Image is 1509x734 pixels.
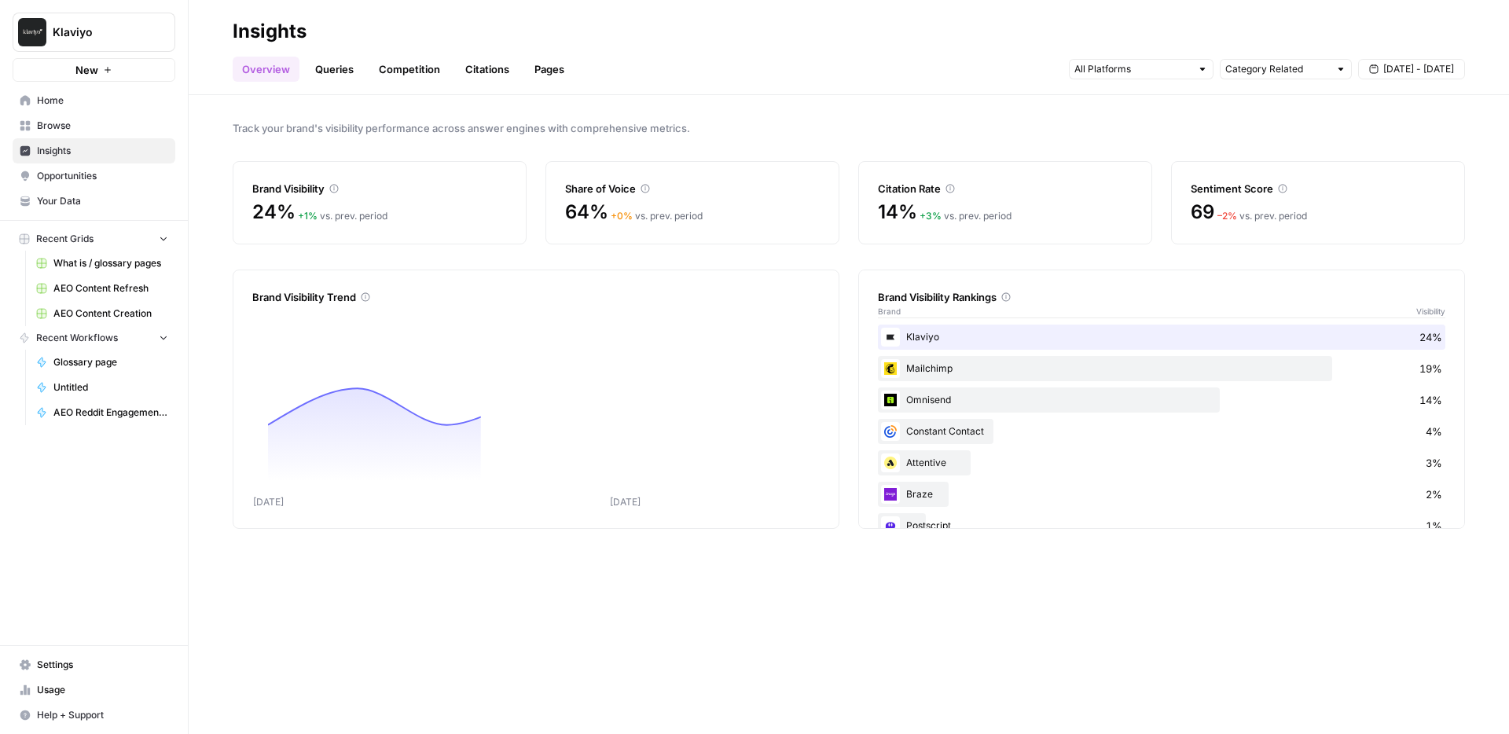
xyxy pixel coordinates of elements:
[881,391,900,409] img: or48ckoj2dr325ui2uouqhqfwspy
[29,400,175,425] a: AEO Reddit Engagement - Fork
[233,19,307,44] div: Insights
[75,62,98,78] span: New
[37,144,168,158] span: Insights
[37,119,168,133] span: Browse
[53,380,168,395] span: Untitled
[1225,61,1329,77] input: Category Related
[298,210,318,222] span: + 1 %
[1416,305,1445,317] span: Visibility
[29,375,175,400] a: Untitled
[13,113,175,138] a: Browse
[611,209,703,223] div: vs. prev. period
[1217,210,1237,222] span: – 2 %
[878,387,1445,413] div: Omnisend
[920,210,942,222] span: + 3 %
[1191,200,1214,225] span: 69
[13,58,175,82] button: New
[878,200,916,225] span: 14%
[233,57,299,82] a: Overview
[1074,61,1191,77] input: All Platforms
[29,276,175,301] a: AEO Content Refresh
[13,138,175,163] a: Insights
[37,708,168,722] span: Help + Support
[29,251,175,276] a: What is / glossary pages
[565,200,608,225] span: 64%
[1419,361,1442,376] span: 19%
[878,289,1445,305] div: Brand Visibility Rankings
[878,181,1133,196] div: Citation Rate
[1217,209,1307,223] div: vs. prev. period
[878,325,1445,350] div: Klaviyo
[298,209,387,223] div: vs. prev. period
[565,181,820,196] div: Share of Voice
[36,331,118,345] span: Recent Workflows
[369,57,450,82] a: Competition
[881,422,900,441] img: rg202btw2ktor7h9ou5yjtg7epnf
[13,88,175,113] a: Home
[37,94,168,108] span: Home
[36,232,94,246] span: Recent Grids
[878,356,1445,381] div: Mailchimp
[306,57,363,82] a: Queries
[878,482,1445,507] div: Braze
[878,450,1445,475] div: Attentive
[53,406,168,420] span: AEO Reddit Engagement - Fork
[233,120,1465,136] span: Track your brand's visibility performance across answer engines with comprehensive metrics.
[29,301,175,326] a: AEO Content Creation
[13,189,175,214] a: Your Data
[13,677,175,703] a: Usage
[1383,62,1454,76] span: [DATE] - [DATE]
[53,281,168,295] span: AEO Content Refresh
[1191,181,1445,196] div: Sentiment Score
[53,355,168,369] span: Glossary page
[37,169,168,183] span: Opportunities
[881,453,900,472] img: n07qf5yuhemumpikze8icgz1odva
[878,305,901,317] span: Brand
[13,227,175,251] button: Recent Grids
[1419,392,1442,408] span: 14%
[1426,486,1442,502] span: 2%
[252,289,820,305] div: Brand Visibility Trend
[13,703,175,728] button: Help + Support
[13,13,175,52] button: Workspace: Klaviyo
[611,210,633,222] span: + 0 %
[525,57,574,82] a: Pages
[18,18,46,46] img: Klaviyo Logo
[252,181,507,196] div: Brand Visibility
[881,328,900,347] img: d03zj4el0aa7txopwdneenoutvcu
[253,496,284,508] tspan: [DATE]
[1426,455,1442,471] span: 3%
[37,194,168,208] span: Your Data
[1426,518,1442,534] span: 1%
[610,496,641,508] tspan: [DATE]
[13,163,175,189] a: Opportunities
[881,359,900,378] img: pg21ys236mnd3p55lv59xccdo3xy
[456,57,519,82] a: Citations
[53,24,148,40] span: Klaviyo
[252,200,295,225] span: 24%
[920,209,1012,223] div: vs. prev. period
[881,485,900,504] img: 3j9qnj2pq12j0e9szaggu3i8lwoi
[1358,59,1465,79] button: [DATE] - [DATE]
[53,256,168,270] span: What is / glossary pages
[53,306,168,321] span: AEO Content Creation
[878,419,1445,444] div: Constant Contact
[37,683,168,697] span: Usage
[1419,329,1442,345] span: 24%
[881,516,900,535] img: fxnkixr6jbtdipu3lra6hmajxwf3
[13,652,175,677] a: Settings
[878,513,1445,538] div: Postscript
[1426,424,1442,439] span: 4%
[37,658,168,672] span: Settings
[29,350,175,375] a: Glossary page
[13,326,175,350] button: Recent Workflows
